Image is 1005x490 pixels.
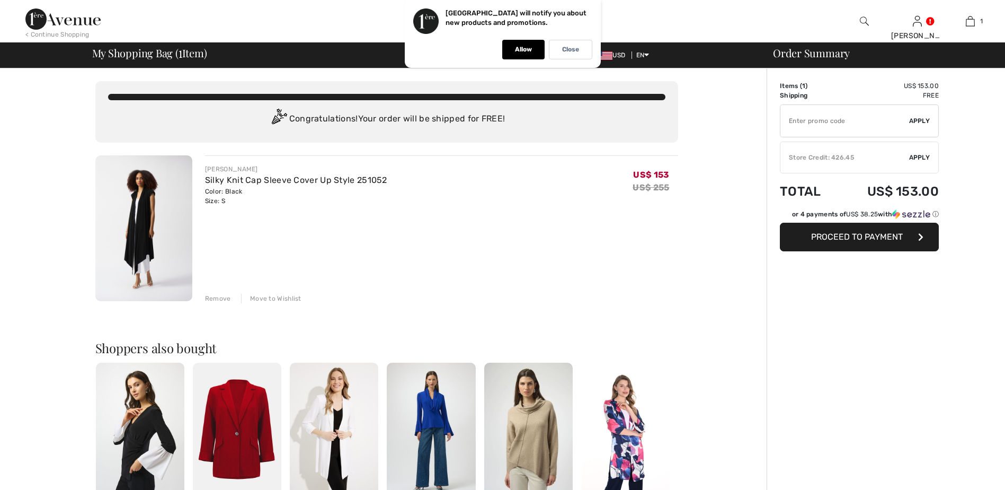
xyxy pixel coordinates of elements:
a: Silky Knit Cap Sleeve Cover Up Style 251052 [205,175,387,185]
span: My Shopping Bag ( Item) [92,48,207,58]
div: [PERSON_NAME] [891,30,943,41]
h2: Shoppers also bought [95,342,678,354]
td: Total [780,173,838,209]
span: Proceed to Payment [811,232,903,242]
div: Move to Wishlist [241,294,301,303]
div: Color: Black Size: S [205,187,387,206]
span: Apply [909,116,930,126]
td: Free [838,91,939,100]
span: US$ 153 [633,170,669,180]
p: [GEOGRAPHIC_DATA] will notify you about new products and promotions. [446,9,586,27]
a: 1 [944,15,996,28]
td: Items ( ) [780,81,838,91]
td: US$ 153.00 [838,173,939,209]
span: Apply [909,153,930,162]
span: EN [636,51,650,59]
div: Store Credit: 426.45 [780,153,909,162]
span: US$ 38.25 [846,211,878,218]
span: 1 [802,82,805,90]
img: Silky Knit Cap Sleeve Cover Up Style 251052 [95,155,192,301]
img: My Bag [966,15,975,28]
div: Remove [205,294,231,303]
a: Sign In [913,16,922,26]
button: Proceed to Payment [780,223,939,251]
span: USD [595,51,629,59]
p: Allow [515,46,532,54]
div: or 4 payments of with [792,209,939,219]
img: 1ère Avenue [25,8,101,30]
div: or 4 payments ofUS$ 38.25withSezzle Click to learn more about Sezzle [780,209,939,223]
img: My Info [913,15,922,28]
div: Congratulations! Your order will be shipped for FREE! [108,109,665,130]
span: 1 [980,16,983,26]
s: US$ 255 [633,182,669,192]
input: Promo code [780,105,909,137]
td: US$ 153.00 [838,81,939,91]
img: US Dollar [595,51,612,60]
img: Sezzle [892,209,930,219]
td: Shipping [780,91,838,100]
span: 1 [179,45,182,59]
div: Order Summary [760,48,999,58]
p: Close [562,46,579,54]
div: < Continue Shopping [25,30,90,39]
div: [PERSON_NAME] [205,164,387,174]
img: Congratulation2.svg [268,109,289,130]
img: search the website [860,15,869,28]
